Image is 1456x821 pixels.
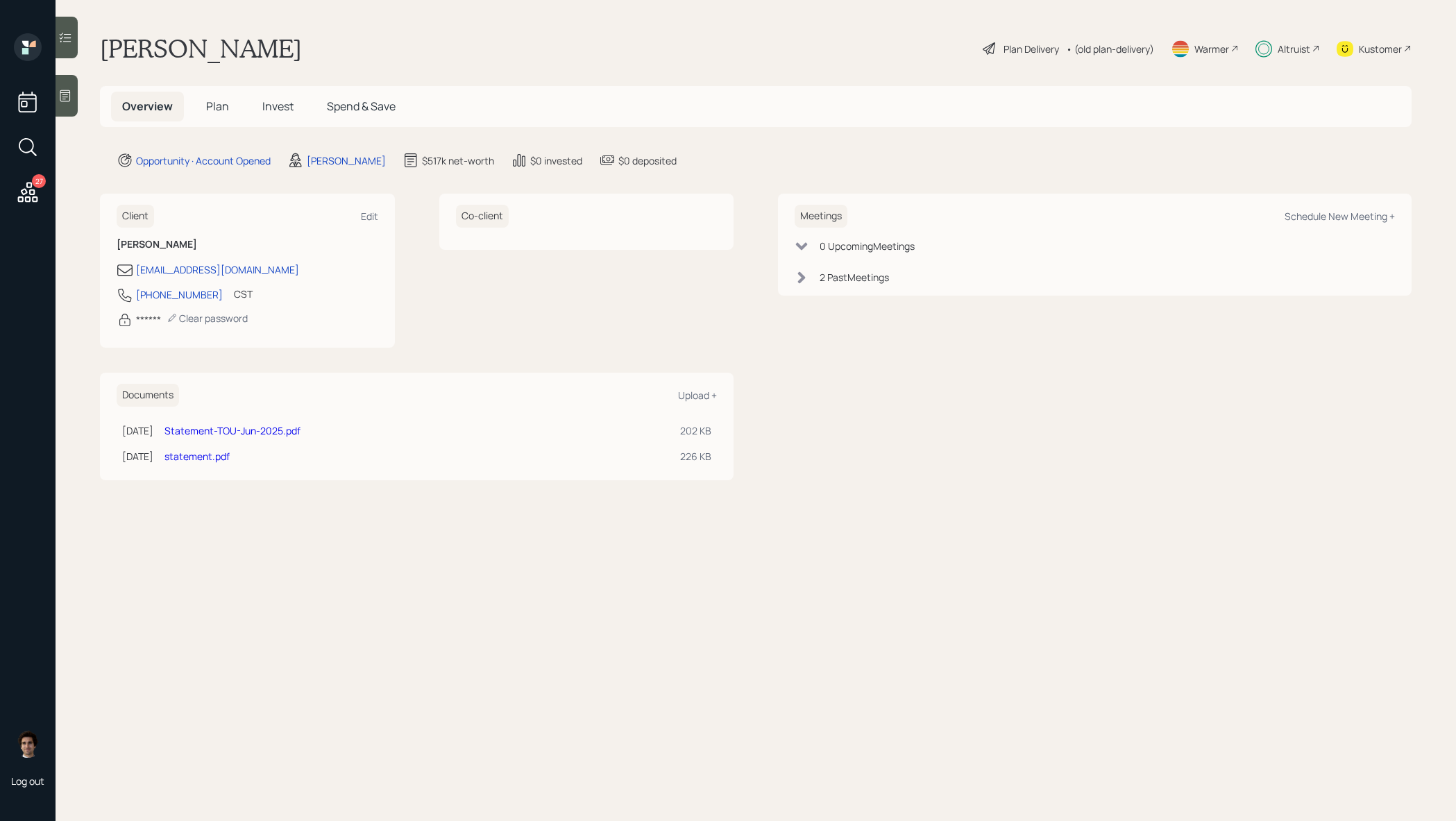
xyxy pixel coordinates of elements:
a: Statement-TOU-Jun-2025.pdf [164,424,300,437]
div: [EMAIL_ADDRESS][DOMAIN_NAME] [136,262,299,277]
div: 27 [32,174,46,188]
h6: Client [117,205,154,228]
div: 202 KB [680,423,711,438]
span: Spend & Save [327,99,396,114]
div: Kustomer [1359,42,1402,56]
h1: [PERSON_NAME] [100,33,302,64]
h6: Documents [117,384,179,407]
div: • (old plan-delivery) [1066,42,1154,56]
a: statement.pdf [164,450,230,463]
h6: Meetings [795,205,847,228]
div: Schedule New Meeting + [1285,210,1395,223]
span: Overview [122,99,173,114]
div: 226 KB [680,449,711,464]
div: Edit [361,210,378,223]
div: CST [234,287,253,301]
div: Upload + [678,389,717,402]
img: harrison-schaefer-headshot-2.png [14,730,42,758]
div: Log out [11,775,44,788]
div: [DATE] [122,449,153,464]
div: Altruist [1278,42,1310,56]
div: $0 invested [530,153,582,168]
span: Invest [262,99,294,114]
div: [PERSON_NAME] [307,153,386,168]
div: Plan Delivery [1004,42,1059,56]
div: $517k net-worth [422,153,494,168]
h6: [PERSON_NAME] [117,239,378,251]
div: [PHONE_NUMBER] [136,287,223,302]
div: Opportunity · Account Opened [136,153,271,168]
div: 2 Past Meeting s [820,270,889,285]
div: [DATE] [122,423,153,438]
h6: Co-client [456,205,509,228]
div: Warmer [1194,42,1229,56]
div: Clear password [167,312,248,325]
div: $0 deposited [618,153,677,168]
div: 0 Upcoming Meeting s [820,239,915,253]
span: Plan [206,99,229,114]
